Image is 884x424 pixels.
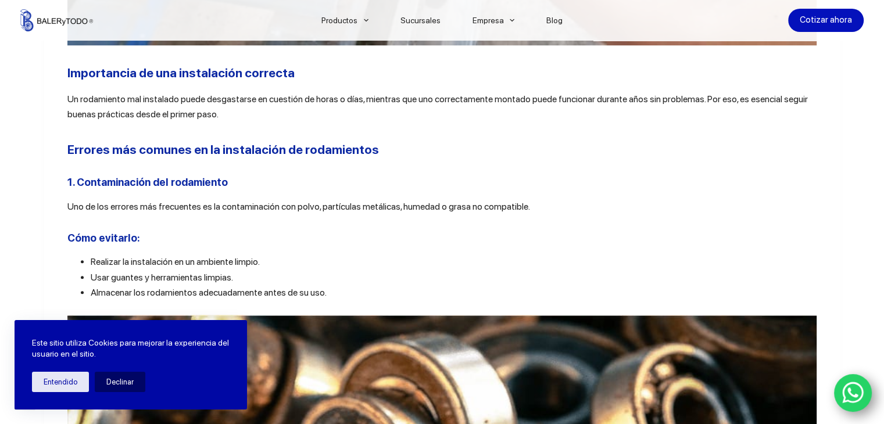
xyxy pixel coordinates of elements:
button: Entendido [32,372,89,392]
button: Declinar [95,372,145,392]
img: Balerytodo [20,9,93,31]
b: Errores más comunes en la instalación de rodamientos [67,142,379,157]
p: Este sitio utiliza Cookies para mejorar la experiencia del usuario en el sitio. [32,337,230,360]
b: Cómo evitarlo: [67,232,139,244]
a: WhatsApp [834,374,872,412]
b: 1. Contaminación del rodamiento [67,176,228,188]
a: Cotizar ahora [788,9,864,32]
span: Almacenar los rodamientos adecuadamente antes de su uso. [91,287,327,298]
span: Uno de los errores más frecuentes es la contaminación con polvo, partículas metálicas, humedad o ... [67,201,530,212]
b: Importancia de una instalación correcta [67,66,295,80]
span: Realizar la instalación en un ambiente limpio. [91,256,260,267]
span: Un rodamiento mal instalado puede desgastarse en cuestión de horas o días, mientras que uno corre... [67,94,808,120]
span: Usar guantes y herramientas limpias. [91,272,233,283]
